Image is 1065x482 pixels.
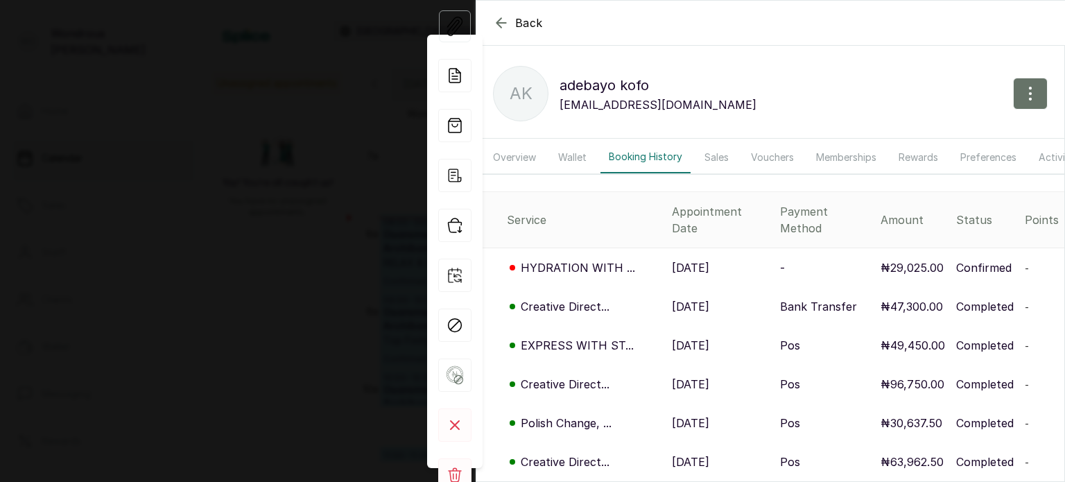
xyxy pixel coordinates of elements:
[521,259,635,276] p: HYDRATION WITH ...
[956,212,1014,228] div: Status
[521,298,609,315] p: Creative Direct...
[1025,379,1029,390] span: -
[881,298,943,315] p: ₦47,300.00
[560,96,756,113] p: [EMAIL_ADDRESS][DOMAIN_NAME]
[881,454,944,470] p: ₦63,962.50
[696,141,737,173] button: Sales
[672,454,709,470] p: [DATE]
[780,203,869,236] div: Payment Method
[780,298,857,315] p: Bank Transfer
[1025,456,1029,468] span: -
[1025,301,1029,313] span: -
[780,415,800,431] p: Pos
[521,454,609,470] p: Creative Direct...
[780,454,800,470] p: Pos
[881,337,945,354] p: ₦49,450.00
[956,337,1014,354] p: Completed
[672,298,709,315] p: [DATE]
[485,141,544,173] button: Overview
[672,259,709,276] p: [DATE]
[510,81,532,106] p: ak
[780,376,800,393] p: Pos
[780,259,785,276] p: -
[1025,340,1029,352] span: -
[1025,212,1059,228] div: Points
[560,74,756,96] p: adebayo kofo
[672,337,709,354] p: [DATE]
[515,15,543,31] span: Back
[956,298,1014,315] p: Completed
[507,212,661,228] div: Service
[1025,418,1029,429] span: -
[881,212,945,228] div: Amount
[521,337,634,354] p: EXPRESS WITH ST...
[956,415,1014,431] p: Completed
[743,141,802,173] button: Vouchers
[952,141,1025,173] button: Preferences
[780,337,800,354] p: Pos
[956,259,1012,276] p: Confirmed
[890,141,946,173] button: Rewards
[1025,262,1029,274] span: -
[881,259,944,276] p: ₦29,025.00
[808,141,885,173] button: Memberships
[521,415,612,431] p: Polish Change, ...
[881,376,944,393] p: ₦96,750.00
[672,415,709,431] p: [DATE]
[672,376,709,393] p: [DATE]
[672,203,769,236] div: Appointment Date
[550,141,595,173] button: Wallet
[521,376,609,393] p: Creative Direct...
[956,376,1014,393] p: Completed
[881,415,942,431] p: ₦30,637.50
[956,454,1014,470] p: Completed
[493,15,543,31] button: Back
[600,141,691,173] button: Booking History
